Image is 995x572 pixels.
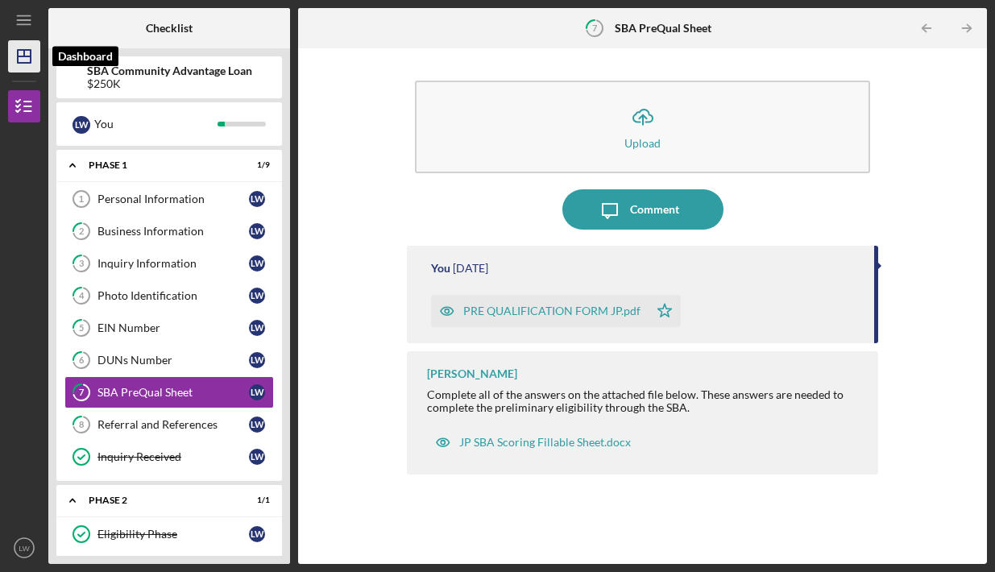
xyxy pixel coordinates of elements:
div: Phase 2 [89,495,230,505]
div: Personal Information [97,193,249,205]
tspan: 6 [79,355,85,366]
a: 8Referral and ReferencesLW [64,408,274,441]
div: 1 / 9 [241,160,270,170]
button: Comment [562,189,723,230]
div: [PERSON_NAME] [427,367,517,380]
tspan: 4 [79,291,85,301]
button: Upload [415,81,870,173]
div: Upload [624,137,661,149]
div: JP SBA Scoring Fillable Sheet.docx [459,436,631,449]
div: L W [249,288,265,304]
div: SBA PreQual Sheet [97,386,249,399]
tspan: 3 [79,259,84,269]
div: DUNs Number [97,354,249,367]
div: L W [249,320,265,336]
div: PRE QUALIFICATION FORM JP.pdf [463,305,641,317]
tspan: 2 [79,226,84,237]
a: 3Inquiry InformationLW [64,247,274,280]
div: Inquiry Received [97,450,249,463]
button: JP SBA Scoring Fillable Sheet.docx [427,426,639,458]
div: Business Information [97,225,249,238]
div: L W [73,116,90,134]
text: LW [19,544,31,553]
tspan: 7 [592,23,598,33]
div: 1 / 1 [241,495,270,505]
a: 2Business InformationLW [64,215,274,247]
div: You [431,262,450,275]
div: Inquiry Information [97,257,249,270]
button: PRE QUALIFICATION FORM JP.pdf [431,295,681,327]
a: 1Personal InformationLW [64,183,274,215]
tspan: 8 [79,420,84,430]
tspan: 7 [79,388,85,398]
time: 2025-07-31 19:53 [453,262,488,275]
div: L W [249,255,265,271]
a: 7SBA PreQual SheetLW [64,376,274,408]
a: 5EIN NumberLW [64,312,274,344]
div: EIN Number [97,321,249,334]
b: Checklist [146,22,193,35]
b: SBA Community Advantage Loan [87,64,252,77]
div: Referral and References [97,418,249,431]
div: Photo Identification [97,289,249,302]
div: Phase 1 [89,160,230,170]
div: L W [249,352,265,368]
div: Eligibility Phase [97,528,249,541]
a: 4Photo IdentificationLW [64,280,274,312]
div: Complete all of the answers on the attached file below. These answers are needed to complete the ... [427,388,862,414]
button: LW [8,532,40,564]
div: $250K [87,77,252,90]
div: L W [249,384,265,400]
b: SBA PreQual Sheet [615,22,711,35]
a: Inquiry ReceivedLW [64,441,274,473]
div: L W [249,417,265,433]
div: L W [249,449,265,465]
tspan: 1 [79,194,84,204]
a: 6DUNs NumberLW [64,344,274,376]
tspan: 5 [79,323,84,334]
div: L W [249,526,265,542]
div: L W [249,223,265,239]
div: L W [249,191,265,207]
div: You [94,110,218,138]
div: Comment [630,189,679,230]
a: Eligibility PhaseLW [64,518,274,550]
